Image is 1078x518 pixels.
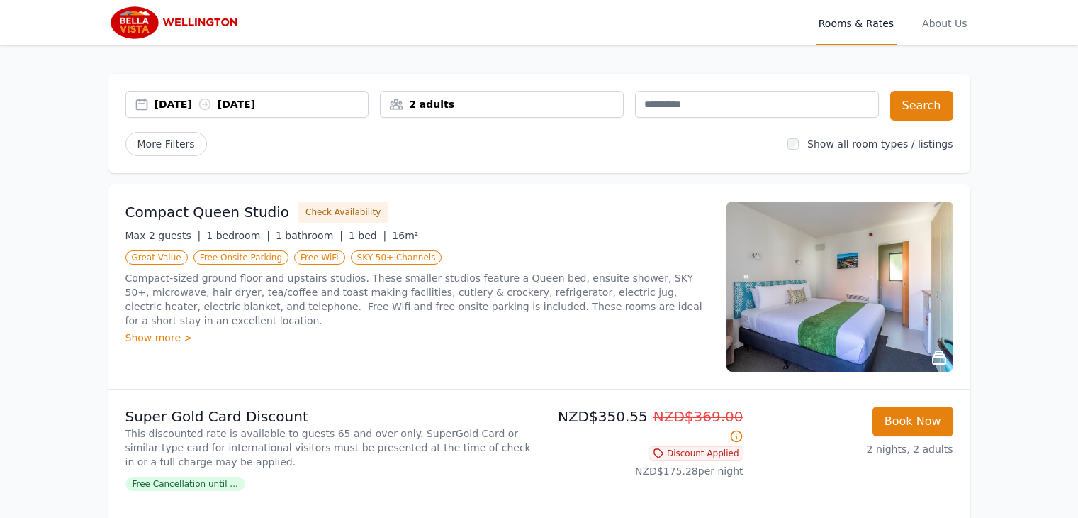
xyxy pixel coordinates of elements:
[890,91,953,121] button: Search
[349,230,386,241] span: 1 bed |
[125,271,709,328] p: Compact-sized ground floor and upstairs studios. These smaller studios feature a Queen bed, ensui...
[125,477,245,491] span: Free Cancellation until ...
[125,407,534,426] p: Super Gold Card Discount
[125,230,201,241] span: Max 2 guests |
[653,408,743,425] span: NZD$369.00
[807,138,953,150] label: Show all room types / listings
[125,426,534,469] p: This discounted rate is available to guests 65 and over only. SuperGold Card or similar type card...
[125,132,207,156] span: More Filters
[872,407,953,436] button: Book Now
[294,250,345,265] span: Free WiFi
[108,6,245,40] img: Bella Vista Wellington
[545,464,743,478] p: NZD$175.28 per night
[381,97,623,111] div: 2 adults
[545,407,743,446] p: NZD$350.55
[125,331,709,345] div: Show more >
[351,250,442,265] span: SKY 50+ Channels
[392,230,418,241] span: 16m²
[155,97,369,111] div: [DATE] [DATE]
[193,250,288,265] span: Free Onsite Parking
[298,202,388,223] button: Check Availability
[649,446,743,461] span: Discount Applied
[755,442,953,456] p: 2 nights, 2 adults
[206,230,270,241] span: 1 bedroom |
[276,230,343,241] span: 1 bathroom |
[125,250,188,265] span: Great Value
[125,202,290,222] h3: Compact Queen Studio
